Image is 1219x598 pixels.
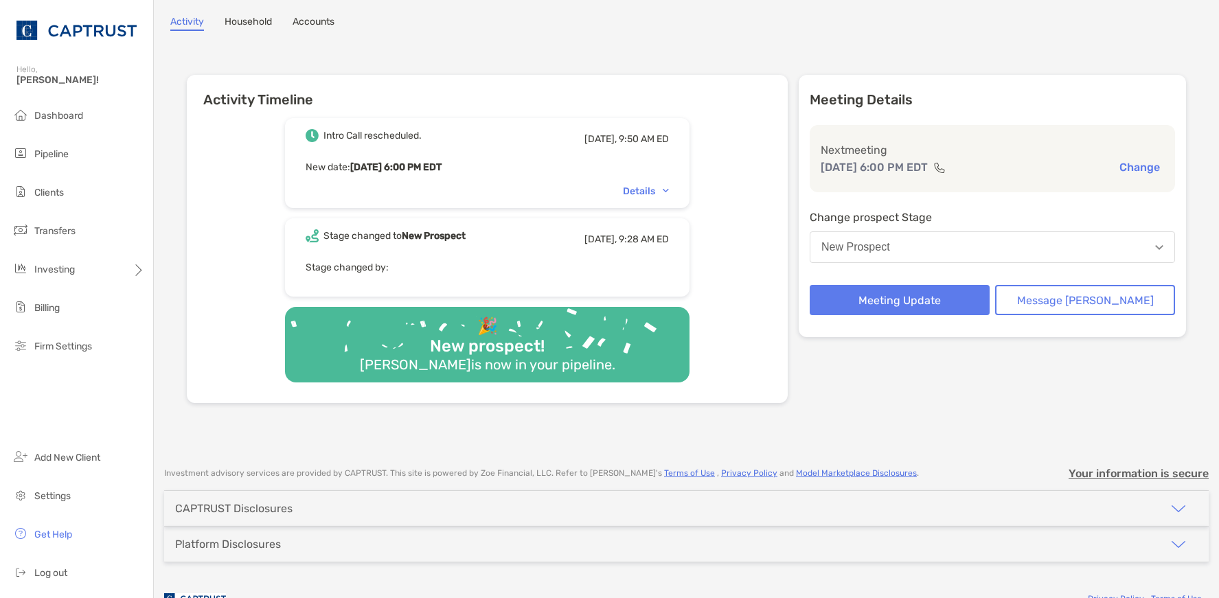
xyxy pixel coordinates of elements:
span: Dashboard [34,110,83,122]
img: Chevron icon [663,189,669,193]
img: add_new_client icon [12,448,29,465]
img: icon arrow [1170,536,1187,553]
span: Get Help [34,529,72,540]
a: Activity [170,16,204,31]
a: Privacy Policy [721,468,777,478]
span: Firm Settings [34,341,92,352]
p: New date : [306,159,669,176]
img: communication type [933,162,946,173]
img: Event icon [306,229,319,242]
img: get-help icon [12,525,29,542]
div: CAPTRUST Disclosures [175,502,293,515]
span: Clients [34,187,64,198]
b: [DATE] 6:00 PM EDT [350,161,442,173]
span: Transfers [34,225,76,237]
span: Investing [34,264,75,275]
img: CAPTRUST Logo [16,5,137,55]
img: investing icon [12,260,29,277]
button: Change [1115,160,1164,174]
p: Next meeting [821,141,1164,159]
img: firm-settings icon [12,337,29,354]
img: transfers icon [12,222,29,238]
img: icon arrow [1170,501,1187,517]
img: pipeline icon [12,145,29,161]
span: [DATE], [584,233,617,245]
span: 9:28 AM ED [619,233,669,245]
button: Message [PERSON_NAME] [995,285,1175,315]
span: [DATE], [584,133,617,145]
div: New prospect! [424,336,550,356]
b: New Prospect [402,230,466,242]
img: Event icon [306,129,319,142]
button: Meeting Update [810,285,990,315]
div: 🎉 [472,317,503,336]
img: settings icon [12,487,29,503]
p: Your information is secure [1069,467,1209,480]
p: Change prospect Stage [810,209,1175,226]
a: Terms of Use [664,468,715,478]
img: clients icon [12,183,29,200]
span: Log out [34,567,67,579]
p: Meeting Details [810,91,1175,108]
img: dashboard icon [12,106,29,123]
img: billing icon [12,299,29,315]
div: [PERSON_NAME] is now in your pipeline. [354,356,621,373]
a: Model Marketplace Disclosures [796,468,917,478]
span: Settings [34,490,71,502]
span: Add New Client [34,452,100,463]
div: Details [623,185,669,197]
div: Intro Call rescheduled. [323,130,422,141]
a: Household [225,16,272,31]
span: [PERSON_NAME]! [16,74,145,86]
h6: Activity Timeline [187,75,788,108]
p: Investment advisory services are provided by CAPTRUST . This site is powered by Zoe Financial, LL... [164,468,919,479]
img: Open dropdown arrow [1155,245,1163,250]
p: Stage changed by: [306,259,669,276]
img: logout icon [12,564,29,580]
a: Accounts [293,16,334,31]
button: New Prospect [810,231,1175,263]
div: New Prospect [821,241,890,253]
span: Pipeline [34,148,69,160]
span: 9:50 AM ED [619,133,669,145]
div: Platform Disclosures [175,538,281,551]
p: [DATE] 6:00 PM EDT [821,159,928,176]
span: Billing [34,302,60,314]
div: Stage changed to [323,230,466,242]
img: Confetti [285,307,690,371]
